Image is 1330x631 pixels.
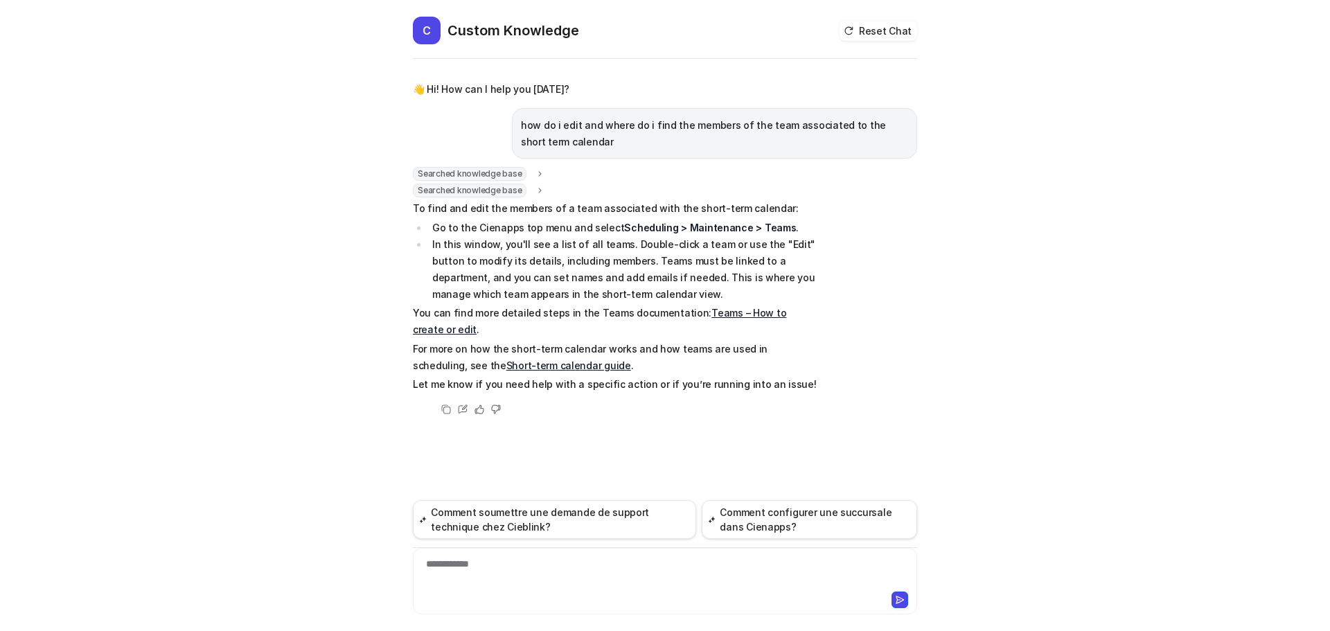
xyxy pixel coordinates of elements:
[447,21,579,40] h2: Custom Knowledge
[413,81,569,98] p: 👋 Hi! How can I help you [DATE]?
[413,341,818,374] p: For more on how the short-term calendar works and how teams are used in scheduling, see the .
[702,500,917,539] button: Comment configurer une succursale dans Cienapps?
[428,236,818,303] li: In this window, you'll see a list of all teams. Double-click a team or use the "Edit" button to m...
[413,167,526,181] span: Searched knowledge base
[413,305,818,338] p: You can find more detailed steps in the Teams documentation: .
[428,220,818,236] li: Go to the Cienapps top menu and select .
[624,222,796,233] strong: Scheduling > Maintenance > Teams
[506,359,631,371] a: Short-term calendar guide
[521,117,908,150] p: how do i edit and where do i find the members of the team associated to the short term calendar
[413,500,696,539] button: Comment soumettre une demande de support technique chez Cieblink?
[413,376,818,393] p: Let me know if you need help with a specific action or if you’re running into an issue!
[840,21,917,41] button: Reset Chat
[413,17,441,44] span: C
[413,184,526,197] span: Searched knowledge base
[413,200,818,217] p: To find and edit the members of a team associated with the short-term calendar:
